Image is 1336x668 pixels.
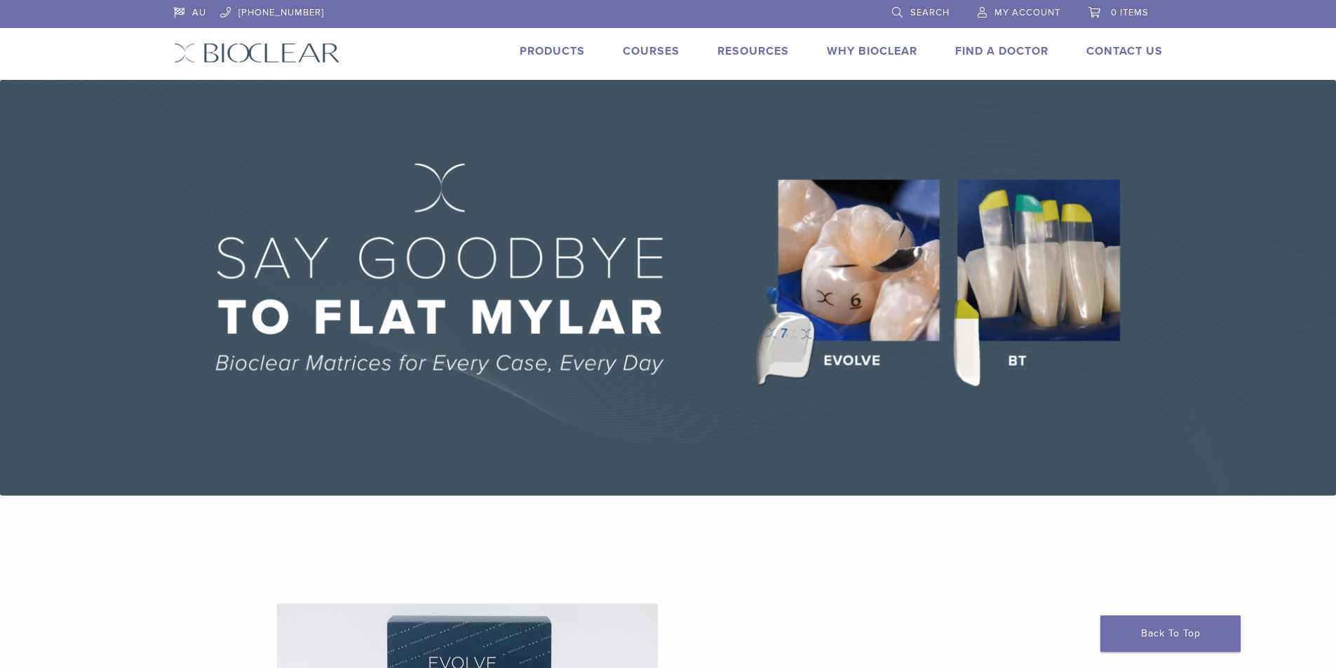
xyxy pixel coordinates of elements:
[1086,44,1163,58] a: Contact Us
[994,7,1060,18] span: My Account
[623,44,680,58] a: Courses
[520,44,585,58] a: Products
[910,7,950,18] span: Search
[174,43,340,63] img: Bioclear
[1111,7,1149,18] span: 0 items
[1100,615,1241,652] a: Back To Top
[955,44,1048,58] a: Find A Doctor
[827,44,917,58] a: Why Bioclear
[717,44,789,58] a: Resources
